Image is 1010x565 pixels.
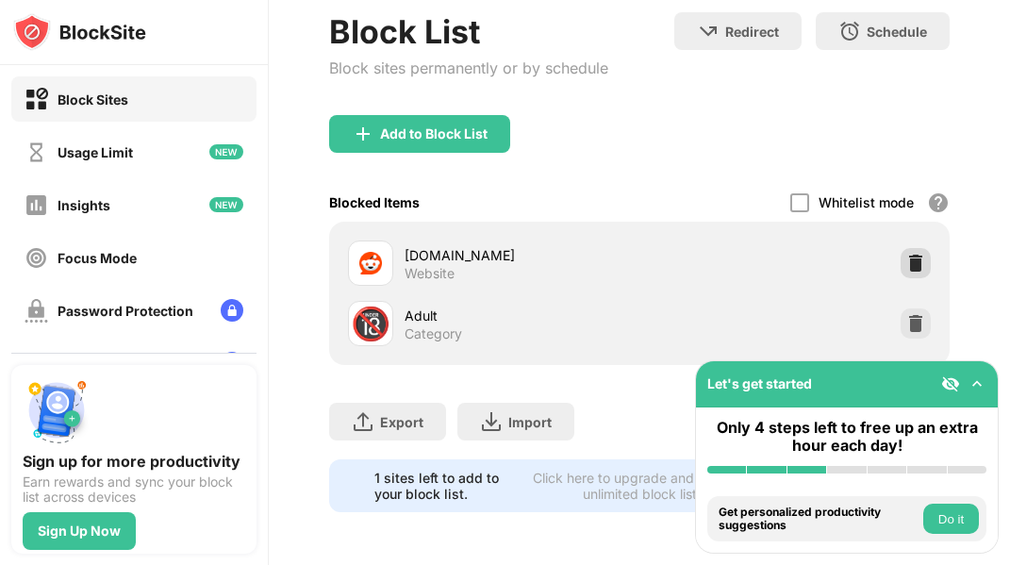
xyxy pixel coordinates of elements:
img: push-signup.svg [23,376,91,444]
button: Do it [923,504,979,534]
div: Whitelist mode [819,194,914,210]
div: Schedule [867,24,927,40]
img: eye-not-visible.svg [941,374,960,393]
div: Usage Limit [58,144,133,160]
div: 🔞 [351,305,390,343]
div: Blocked Items [329,194,420,210]
img: lock-menu.svg [221,299,243,322]
div: Sign Up Now [38,523,121,539]
img: password-protection-off.svg [25,299,48,323]
div: Sign up for more productivity [23,452,245,471]
img: new-icon.svg [209,144,243,159]
div: Click here to upgrade and enjoy an unlimited block list. [531,470,753,502]
div: Add to Block List [380,126,488,141]
div: Insights [58,197,110,213]
div: Block sites permanently or by schedule [329,58,608,77]
div: 1 sites left to add to your block list. [374,470,520,502]
div: Export [380,414,423,430]
img: focus-off.svg [25,246,48,270]
div: Only 4 steps left to free up an extra hour each day! [707,419,986,455]
img: block-on.svg [25,88,48,111]
img: new-icon.svg [209,197,243,212]
div: [DOMAIN_NAME] [405,245,639,265]
img: customize-block-page-off.svg [25,352,48,375]
div: Focus Mode [58,250,137,266]
div: Category [405,325,462,342]
img: insights-off.svg [25,193,48,217]
div: Earn rewards and sync your block list across devices [23,474,245,505]
div: Let's get started [707,375,812,391]
div: Block List [329,12,608,51]
div: Import [508,414,552,430]
div: Password Protection [58,303,193,319]
div: Website [405,265,455,282]
div: Redirect [725,24,779,40]
img: logo-blocksite.svg [13,13,146,51]
div: Block Sites [58,91,128,108]
img: favicons [359,252,382,274]
div: Adult [405,306,639,325]
img: omni-setup-toggle.svg [968,374,986,393]
img: lock-menu.svg [221,352,243,374]
div: Get personalized productivity suggestions [719,506,919,533]
img: time-usage-off.svg [25,141,48,164]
